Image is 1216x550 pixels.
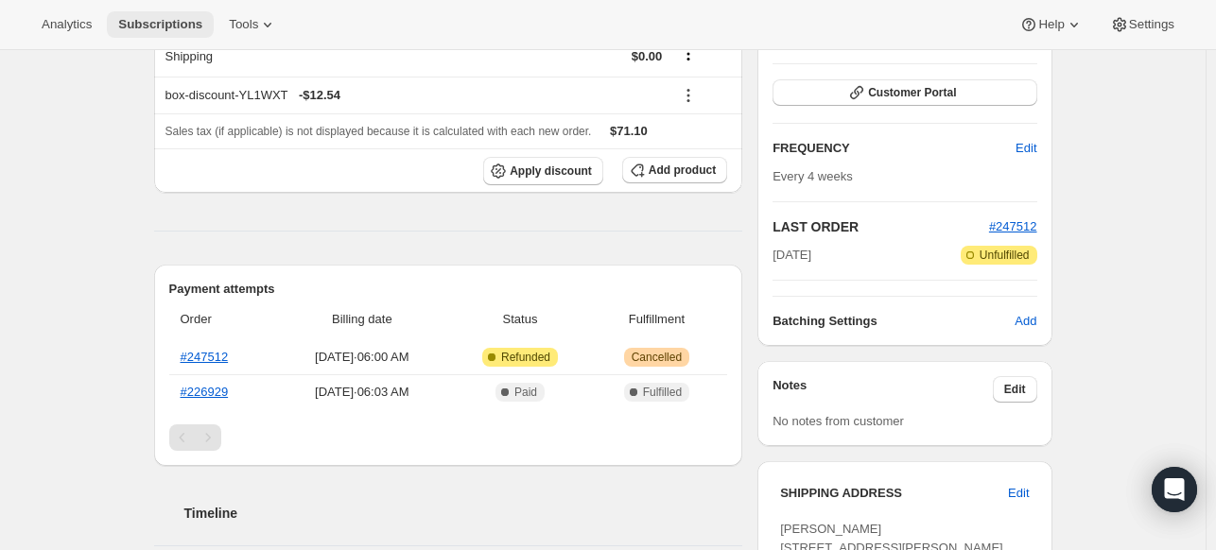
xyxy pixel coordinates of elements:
span: Sales tax (if applicable) is not displayed because it is calculated with each new order. [165,125,592,138]
span: Apply discount [510,163,592,179]
span: Billing date [281,310,443,329]
h3: Notes [773,376,993,403]
span: Settings [1129,17,1174,32]
button: Apply discount [483,157,603,185]
h6: Batching Settings [773,312,1015,331]
span: No notes from customer [773,414,904,428]
span: Fulfilled [643,385,682,400]
h2: Timeline [184,504,743,523]
button: Edit [993,376,1037,403]
nav: Pagination [169,424,728,451]
span: Refunded [501,350,550,365]
h2: LAST ORDER [773,217,989,236]
span: Edit [1008,484,1029,503]
span: Every 4 weeks [773,169,853,183]
span: Unfulfilled [980,248,1030,263]
span: Paid [514,385,537,400]
span: Cancelled [632,350,682,365]
span: Edit [1004,382,1026,397]
h2: Payment attempts [169,280,728,299]
a: #247512 [989,219,1037,233]
span: - $12.54 [299,86,340,105]
span: Help [1038,17,1064,32]
span: Tools [229,17,258,32]
span: Fulfillment [598,310,717,329]
span: Add [1015,312,1036,331]
span: Analytics [42,17,92,32]
button: Edit [997,478,1040,508]
h3: SHIPPING ADDRESS [780,484,1008,503]
span: Customer Portal [868,85,956,100]
button: Customer Portal [773,79,1036,106]
span: $71.10 [610,124,648,138]
span: $0.00 [632,49,663,63]
span: [DATE] [773,246,811,265]
div: box-discount-YL1WXT [165,86,663,105]
span: [DATE] · 06:00 AM [281,348,443,367]
a: #226929 [181,385,229,399]
button: Subscriptions [107,11,214,38]
button: Settings [1099,11,1186,38]
button: Add product [622,157,727,183]
button: Analytics [30,11,103,38]
a: #247512 [181,350,229,364]
span: Status [454,310,585,329]
button: Help [1008,11,1094,38]
th: Shipping [154,35,363,77]
button: #247512 [989,217,1037,236]
span: Add product [649,163,716,178]
button: Edit [1004,133,1048,163]
span: [DATE] · 06:03 AM [281,383,443,402]
h2: FREQUENCY [773,139,1016,158]
button: Add [1003,306,1048,336]
th: Order [169,299,276,340]
button: Tools [217,11,288,38]
div: Open Intercom Messenger [1152,467,1197,512]
button: Shipping actions [673,43,704,64]
span: Edit [1016,139,1036,158]
span: Subscriptions [118,17,202,32]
